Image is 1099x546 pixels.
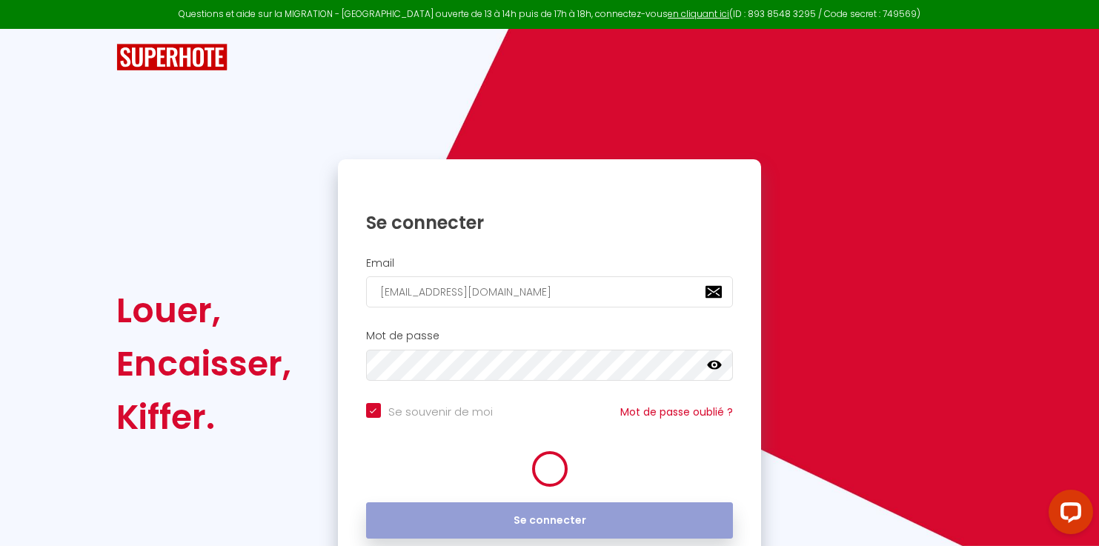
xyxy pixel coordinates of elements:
img: SuperHote logo [116,44,228,71]
h2: Email [366,257,734,270]
input: Ton Email [366,276,734,307]
h2: Mot de passe [366,330,734,342]
div: Encaisser, [116,337,291,390]
div: Louer, [116,284,291,337]
iframe: LiveChat chat widget [1037,484,1099,546]
a: en cliquant ici [668,7,729,20]
h1: Se connecter [366,211,734,234]
button: Se connecter [366,502,734,539]
a: Mot de passe oublié ? [620,404,733,419]
div: Kiffer. [116,390,291,444]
